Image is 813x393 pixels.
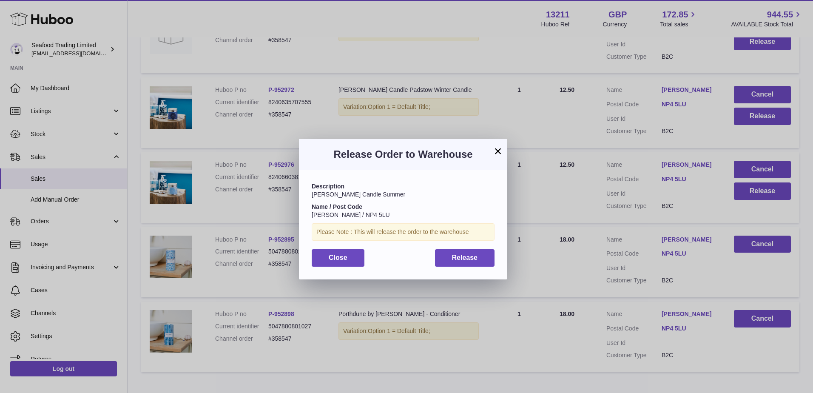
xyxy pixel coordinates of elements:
[312,183,344,190] strong: Description
[493,146,503,156] button: ×
[312,249,364,267] button: Close
[435,249,495,267] button: Release
[452,254,478,261] span: Release
[312,223,495,241] div: Please Note : This will release the order to the warehouse
[312,191,405,198] span: [PERSON_NAME] Candle Summer
[329,254,347,261] span: Close
[312,148,495,161] h3: Release Order to Warehouse
[312,211,390,218] span: [PERSON_NAME] / NP4 5LU
[312,203,362,210] strong: Name / Post Code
